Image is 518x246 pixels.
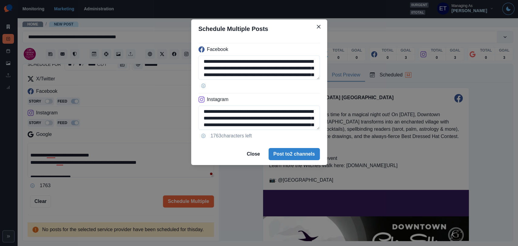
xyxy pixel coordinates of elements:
[207,46,228,53] p: Facebook
[207,96,229,103] p: Instagram
[242,148,265,160] button: Close
[211,132,252,140] p: 1763 characters left
[198,81,208,91] button: Opens Emoji Picker
[191,19,327,38] header: Schedule Multiple Posts
[269,148,320,160] button: Post to2 channels
[198,131,208,141] button: Opens Emoji Picker
[314,22,323,32] button: Close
